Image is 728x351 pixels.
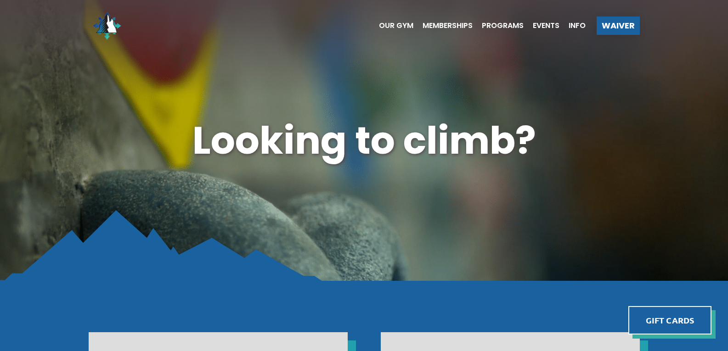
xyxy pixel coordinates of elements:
span: Waiver [602,22,635,30]
a: Programs [473,22,524,29]
span: Memberships [423,22,473,29]
span: Events [533,22,559,29]
h1: Looking to climb? [89,114,640,167]
a: Our Gym [370,22,413,29]
span: Programs [482,22,524,29]
a: Waiver [597,17,640,35]
img: North Wall Logo [89,7,125,44]
span: Our Gym [379,22,413,29]
span: Info [569,22,586,29]
a: Memberships [413,22,473,29]
a: Events [524,22,559,29]
a: Info [559,22,586,29]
